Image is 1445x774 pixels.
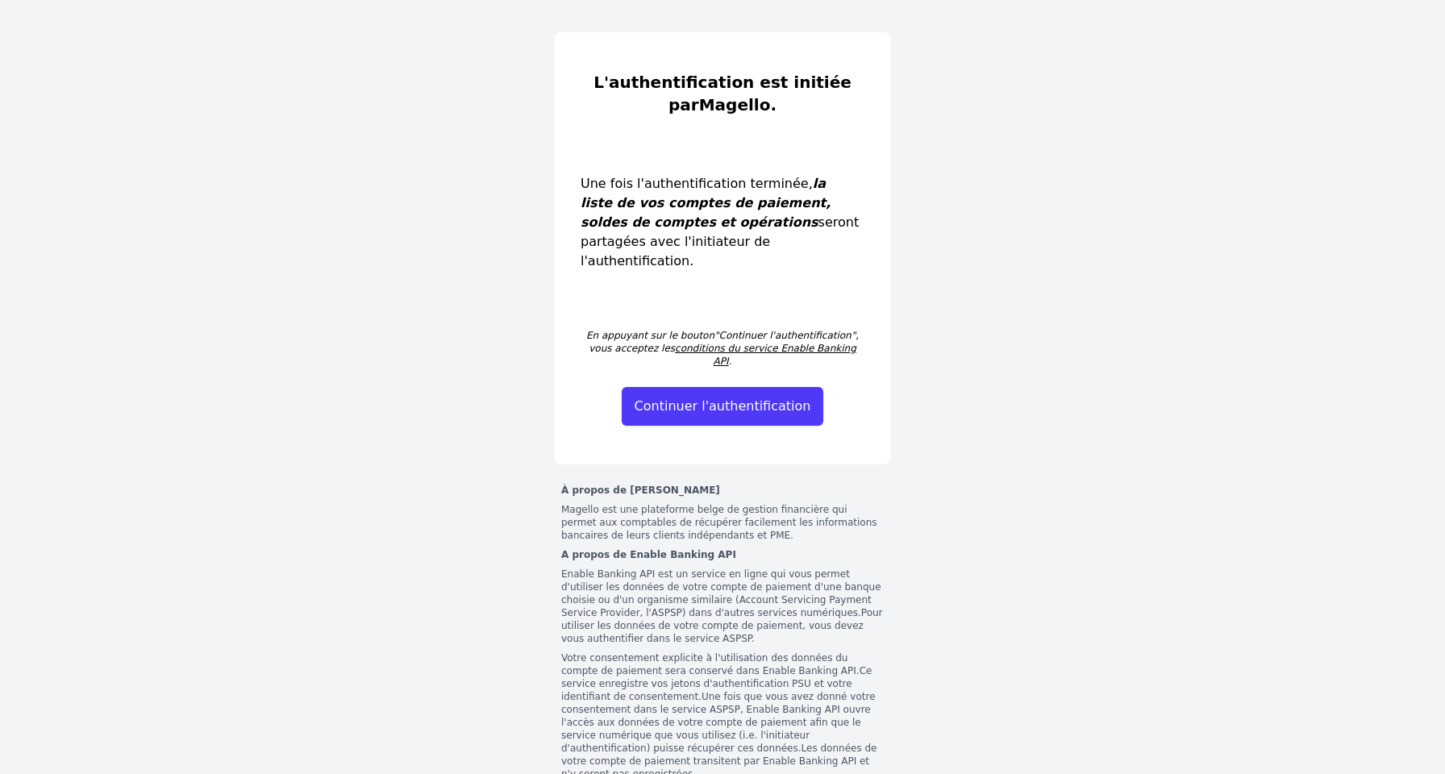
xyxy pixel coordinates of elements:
[581,176,831,230] em: la liste de vos comptes de paiement, soldes de comptes et opérations
[699,95,771,114] strong: Magello
[561,607,883,644] span: Pour utiliser les données de votre compte de paiement, vous devez vous authentifier dans le servi...
[561,652,860,676] span: Votre consentement explicite à l'utilisation des données du compte de paiement sera conservé dans...
[714,330,856,341] span: "Continuer l'authentification"
[561,568,881,618] span: Enable Banking API est un service en ligne qui vous permet d'utiliser les données de votre compte...
[561,503,884,542] p: Magello est une plateforme belge de gestion financière qui permet aux comptables de récupérer fac...
[555,329,890,368] span: En appuyant sur le bouton , vous acceptez les .
[561,691,876,754] span: Une fois que vous avez donné votre consentement dans le service ASPSP, Enable Banking API ouvre l...
[622,387,824,426] button: Continuer l'authentification
[561,665,872,702] span: Ce service enregistre vos jetons d'authentification PSU et votre identifiant de consentement.
[555,174,887,271] span: Une fois l'authentification terminée, seront partagées avec l'initiateur de l'authentification.
[675,343,856,367] a: conditions du service Enable Banking API
[561,549,736,560] strong: A propos de Enable Banking API
[561,484,884,497] strong: À propos de [PERSON_NAME]
[555,71,890,116] span: L'authentification est initiée par .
